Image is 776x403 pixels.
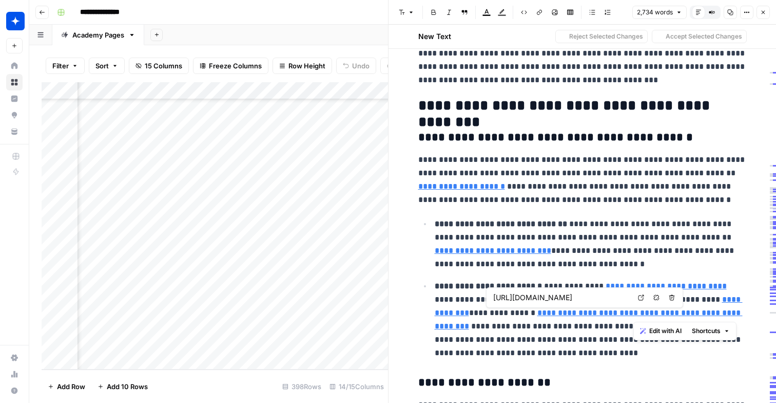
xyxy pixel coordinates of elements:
[52,61,69,71] span: Filter
[72,30,124,40] div: Academy Pages
[6,90,23,107] a: Insights
[325,378,388,395] div: 14/15 Columns
[6,350,23,366] a: Settings
[692,326,721,336] span: Shortcuts
[688,324,734,338] button: Shortcuts
[6,58,23,74] a: Home
[652,30,747,43] button: Accept Selected Changes
[6,123,23,140] a: Your Data
[145,61,182,71] span: 15 Columns
[288,61,325,71] span: Row Height
[42,378,91,395] button: Add Row
[418,31,451,42] h2: New Text
[107,381,148,392] span: Add 10 Rows
[278,378,325,395] div: 398 Rows
[6,8,23,34] button: Workspace: Wiz
[57,381,85,392] span: Add Row
[52,25,144,45] a: Academy Pages
[637,8,673,17] span: 2,734 words
[89,58,125,74] button: Sort
[273,58,332,74] button: Row Height
[91,378,154,395] button: Add 10 Rows
[6,366,23,382] a: Usage
[352,61,370,71] span: Undo
[336,58,376,74] button: Undo
[6,74,23,90] a: Browse
[6,107,23,123] a: Opportunities
[636,324,686,338] button: Edit with AI
[209,61,262,71] span: Freeze Columns
[193,58,268,74] button: Freeze Columns
[569,32,643,41] span: Reject Selected Changes
[666,32,742,41] span: Accept Selected Changes
[555,30,648,43] button: Reject Selected Changes
[129,58,189,74] button: 15 Columns
[6,382,23,399] button: Help + Support
[95,61,109,71] span: Sort
[46,58,85,74] button: Filter
[649,326,682,336] span: Edit with AI
[6,12,25,30] img: Wiz Logo
[632,6,687,19] button: 2,734 words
